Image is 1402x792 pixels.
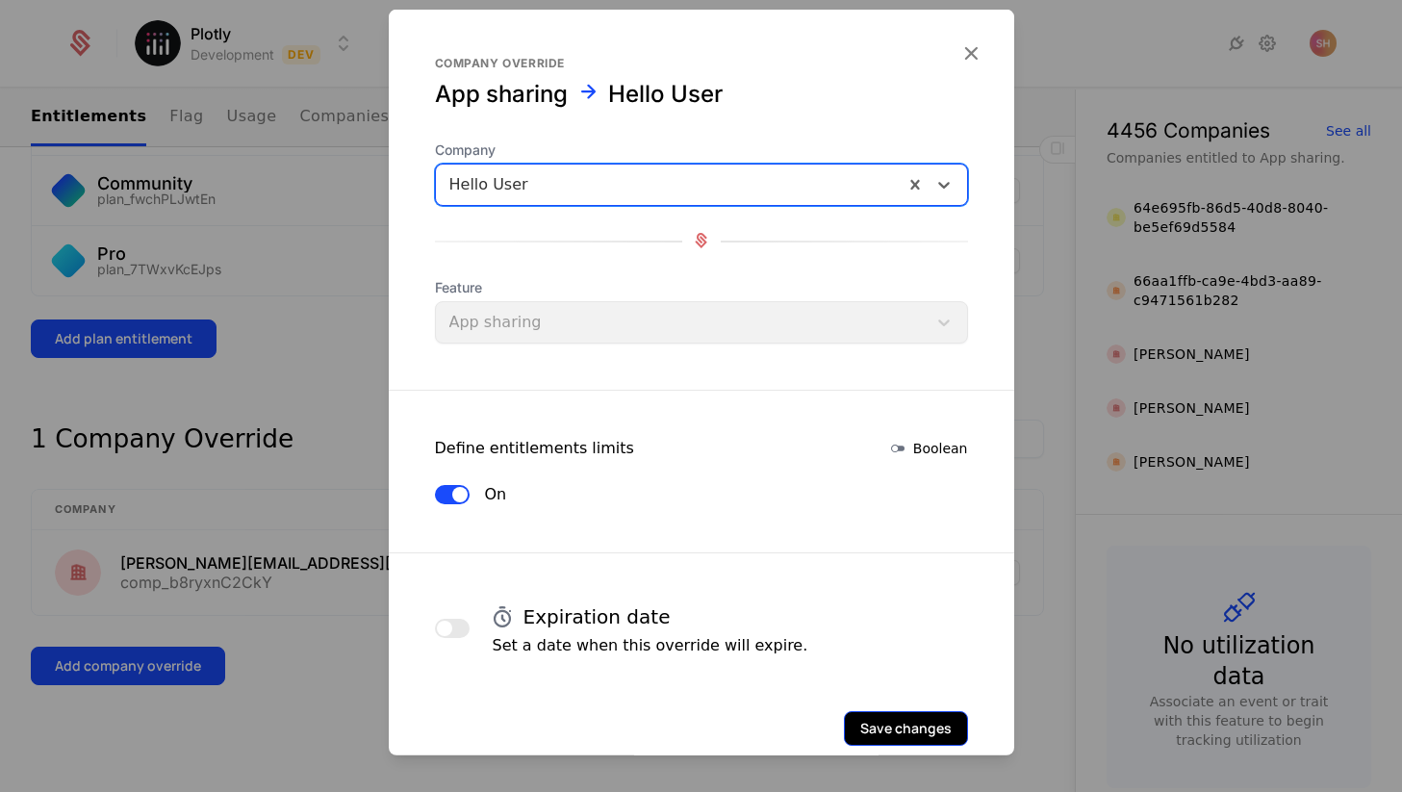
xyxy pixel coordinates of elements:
p: Set a date when this override will expire. [493,633,808,656]
span: Feature [435,277,968,296]
div: Company override [435,55,968,70]
div: Hello User [608,78,723,109]
h4: Expiration date [523,602,671,629]
span: Boolean [913,438,968,457]
span: Company [435,140,968,159]
div: Define entitlements limits [435,436,634,459]
label: On [485,482,507,505]
button: Save changes [844,710,968,745]
div: App sharing [435,78,568,109]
